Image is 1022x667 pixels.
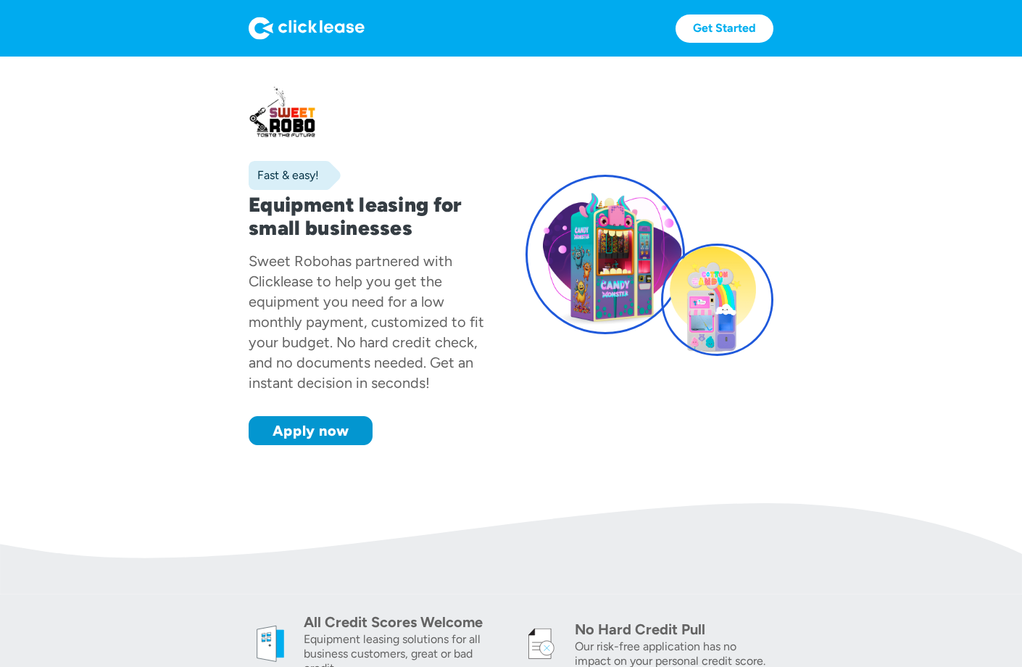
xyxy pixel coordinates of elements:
div: Fast & easy! [249,168,319,183]
a: Get Started [676,14,773,43]
div: All Credit Scores Welcome [304,612,502,632]
a: Apply now [249,416,373,445]
div: No Hard Credit Pull [575,619,773,639]
img: welcome icon [249,622,292,666]
img: Logo [249,17,365,40]
h1: Equipment leasing for small businesses [249,193,497,239]
div: has partnered with Clicklease to help you get the equipment you need for a low monthly payment, c... [249,252,484,391]
div: Sweet Robo [249,252,330,270]
img: credit icon [520,622,563,666]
